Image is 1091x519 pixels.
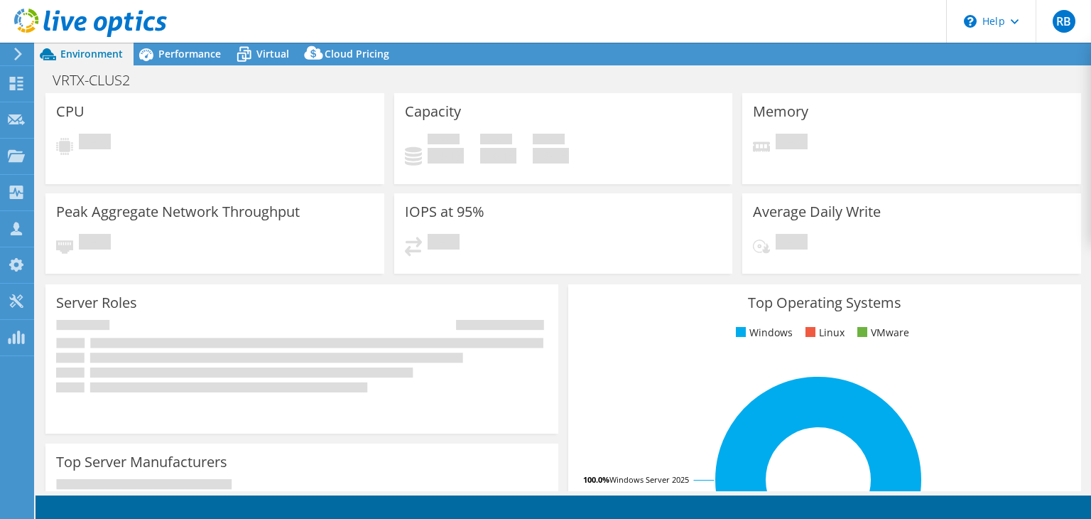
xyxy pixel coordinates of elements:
[753,204,881,220] h3: Average Daily Write
[579,295,1070,311] h3: Top Operating Systems
[428,148,464,164] h4: 0 GiB
[56,204,300,220] h3: Peak Aggregate Network Throughput
[776,234,808,253] span: Pending
[776,134,808,153] span: Pending
[56,104,85,119] h3: CPU
[533,148,569,164] h4: 0 GiB
[56,454,227,470] h3: Top Server Manufacturers
[732,325,793,341] li: Windows
[405,104,461,119] h3: Capacity
[46,73,152,88] h1: VRTX-CLUS2
[79,134,111,153] span: Pending
[405,204,484,220] h3: IOPS at 95%
[56,295,137,311] h3: Server Roles
[480,134,512,148] span: Free
[802,325,845,341] li: Linux
[60,47,123,60] span: Environment
[256,47,289,60] span: Virtual
[428,134,460,148] span: Used
[428,234,460,253] span: Pending
[325,47,389,60] span: Cloud Pricing
[964,15,977,28] svg: \n
[1053,10,1075,33] span: RB
[854,325,909,341] li: VMware
[158,47,221,60] span: Performance
[753,104,808,119] h3: Memory
[79,234,111,253] span: Pending
[609,474,689,485] tspan: Windows Server 2025
[583,474,609,485] tspan: 100.0%
[533,134,565,148] span: Total
[480,148,516,164] h4: 0 GiB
